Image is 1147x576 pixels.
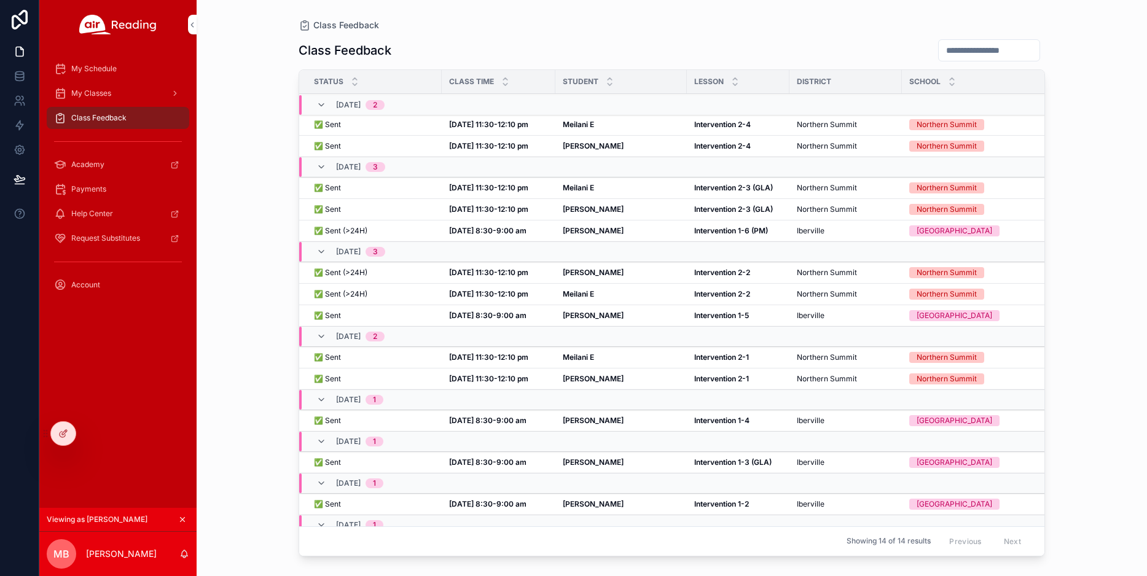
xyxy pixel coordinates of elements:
[694,289,782,299] a: Intervention 2-2
[314,416,434,426] a: ✅ Sent
[336,162,361,172] span: [DATE]
[449,311,548,321] a: [DATE] 8:30-9:00 am
[797,499,824,509] span: Iberville
[909,225,1045,236] a: [GEOGRAPHIC_DATA]
[449,268,528,277] strong: [DATE] 11:30-12:10 pm
[917,119,977,130] div: Northern Summit
[917,204,977,215] div: Northern Summit
[314,457,341,467] span: ✅ Sent
[694,352,749,362] strong: Intervention 2-1
[449,141,528,150] strong: [DATE] 11:30-12:10 pm
[797,352,895,362] a: Northern Summit
[314,289,367,299] span: ✅ Sent (>24H)
[797,352,857,362] span: Northern Summit
[71,184,106,194] span: Payments
[47,107,189,129] a: Class Feedback
[563,416,624,425] strong: [PERSON_NAME]
[847,537,931,547] span: Showing 14 of 14 results
[797,204,857,214] span: Northern Summit
[79,15,157,34] img: App logo
[797,457,824,467] span: Iberville
[373,247,378,257] div: 3
[373,332,377,341] div: 2
[47,203,189,225] a: Help Center
[86,548,157,560] p: [PERSON_NAME]
[909,310,1045,321] a: [GEOGRAPHIC_DATA]
[797,226,895,236] a: Iberville
[71,64,117,74] span: My Schedule
[797,204,895,214] a: Northern Summit
[797,311,824,321] span: Iberville
[694,204,773,214] strong: Intervention 2-3 (GLA)
[53,547,69,561] span: MB
[694,311,749,320] strong: Intervention 1-5
[694,183,782,193] a: Intervention 2-3 (GLA)
[694,416,782,426] a: Intervention 1-4
[797,77,831,87] span: District
[917,415,992,426] div: [GEOGRAPHIC_DATA]
[563,457,624,467] strong: [PERSON_NAME]
[909,267,1045,278] a: Northern Summit
[314,499,434,509] a: ✅ Sent
[797,268,857,278] span: Northern Summit
[909,415,1045,426] a: [GEOGRAPHIC_DATA]
[47,58,189,80] a: My Schedule
[694,311,782,321] a: Intervention 1-5
[797,374,895,384] a: Northern Summit
[71,113,127,123] span: Class Feedback
[797,457,895,467] a: Iberville
[917,457,992,468] div: [GEOGRAPHIC_DATA]
[563,499,624,508] strong: [PERSON_NAME]
[47,274,189,296] a: Account
[449,226,527,235] strong: [DATE] 8:30-9:00 am
[563,204,679,214] a: [PERSON_NAME]
[797,499,895,509] a: Iberville
[563,226,679,236] a: [PERSON_NAME]
[47,227,189,249] a: Request Substitutes
[563,374,624,383] strong: [PERSON_NAME]
[449,141,548,151] a: [DATE] 11:30-12:10 pm
[563,268,624,277] strong: [PERSON_NAME]
[797,183,857,193] span: Northern Summit
[336,478,361,488] span: [DATE]
[299,42,391,59] h1: Class Feedback
[314,120,434,130] a: ✅ Sent
[373,99,377,109] div: 2
[314,374,434,384] a: ✅ Sent
[694,499,782,509] a: Intervention 1-2
[449,499,548,509] a: [DATE] 8:30-9:00 am
[563,311,624,320] strong: [PERSON_NAME]
[563,311,679,321] a: [PERSON_NAME]
[694,499,749,508] strong: Intervention 1-2
[336,99,361,109] span: [DATE]
[71,88,111,98] span: My Classes
[336,247,361,257] span: [DATE]
[71,280,100,290] span: Account
[563,268,679,278] a: [PERSON_NAME]
[336,437,361,446] span: [DATE]
[563,374,679,384] a: [PERSON_NAME]
[449,457,527,467] strong: [DATE] 8:30-9:00 am
[917,310,992,321] div: [GEOGRAPHIC_DATA]
[797,120,857,130] span: Northern Summit
[563,352,679,362] a: Meilani E
[909,289,1045,300] a: Northern Summit
[909,457,1045,468] a: [GEOGRAPHIC_DATA]
[449,374,528,383] strong: [DATE] 11:30-12:10 pm
[449,311,527,320] strong: [DATE] 8:30-9:00 am
[314,268,367,278] span: ✅ Sent (>24H)
[71,233,140,243] span: Request Substitutes
[449,268,548,278] a: [DATE] 11:30-12:10 pm
[917,499,992,510] div: [GEOGRAPHIC_DATA]
[909,204,1045,215] a: Northern Summit
[47,154,189,176] a: Academy
[449,416,548,426] a: [DATE] 8:30-9:00 am
[563,289,594,298] strong: Meilani E
[797,141,895,151] a: Northern Summit
[694,374,749,383] strong: Intervention 2-1
[314,352,434,362] a: ✅ Sent
[314,77,343,87] span: Status
[694,226,768,235] strong: Intervention 1-6 (PM)
[797,416,824,426] span: Iberville
[449,77,494,87] span: Class Time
